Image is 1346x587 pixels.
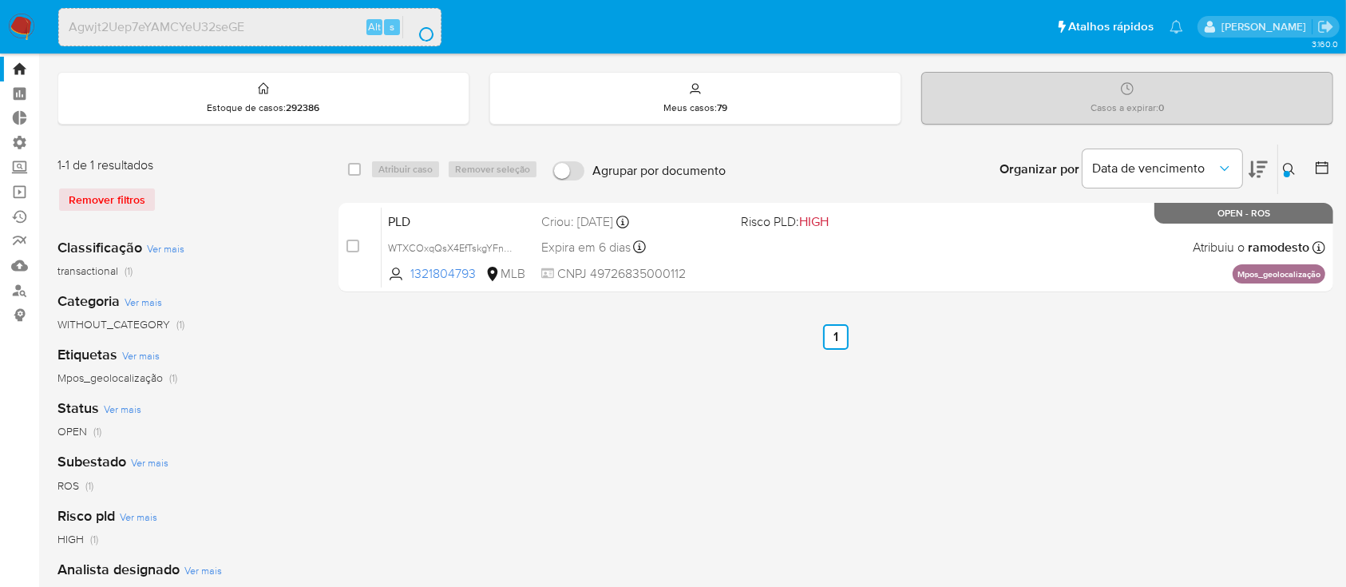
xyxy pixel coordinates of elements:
input: Pesquise usuários ou casos... [59,17,441,38]
span: 3.160.0 [1312,38,1338,50]
span: s [390,19,394,34]
a: Sair [1317,18,1334,35]
button: search-icon [402,16,435,38]
p: adriano.brito@mercadolivre.com [1221,19,1312,34]
a: Notificações [1170,20,1183,34]
span: Alt [368,19,381,34]
span: Atalhos rápidos [1068,18,1154,35]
